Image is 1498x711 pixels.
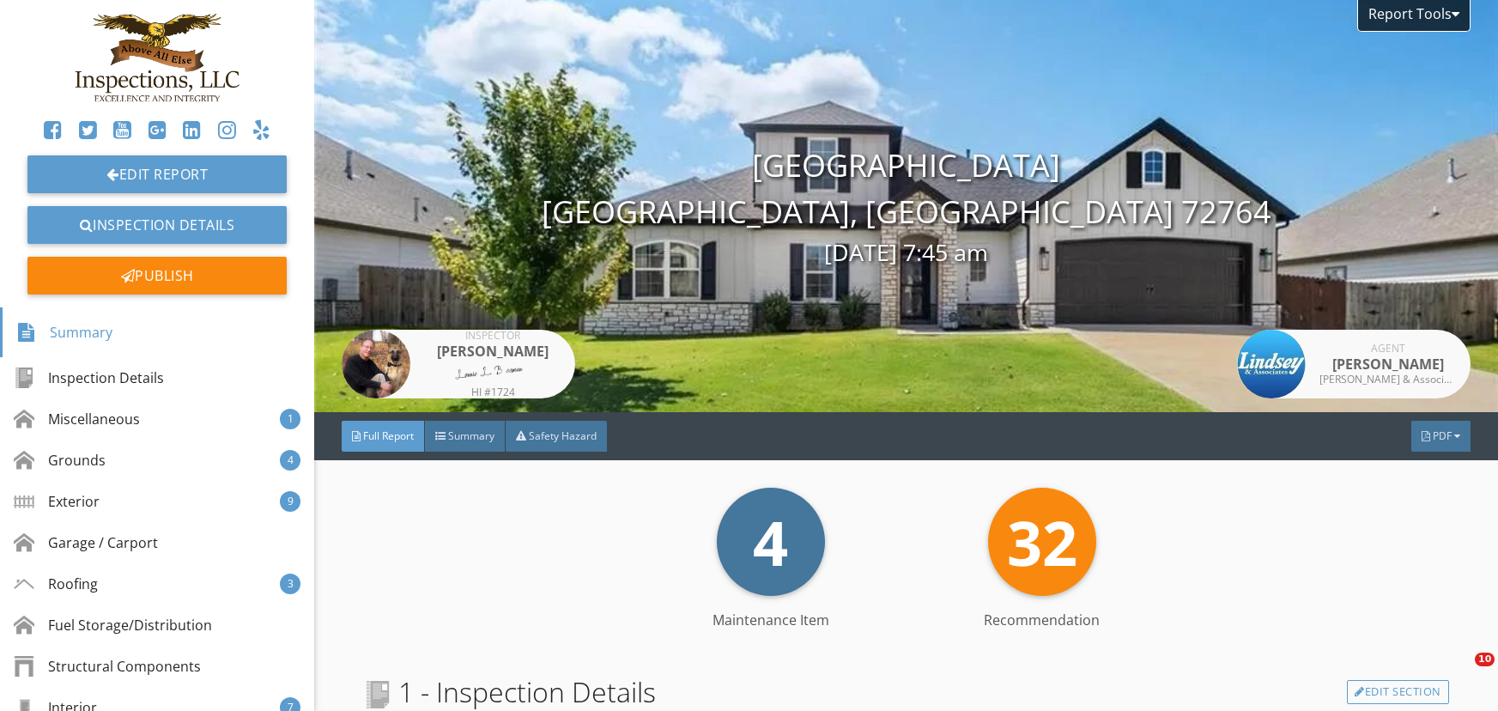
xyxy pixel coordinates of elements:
img: data [1237,330,1306,398]
span: 4 [753,500,788,584]
span: Safety Hazard [529,428,597,443]
div: Grounds [14,450,106,471]
div: Maintenance Item [635,610,907,630]
span: PDF [1433,428,1452,443]
div: Exterior [14,491,100,512]
div: Roofing [14,574,98,594]
div: Structural Components [14,656,201,677]
div: 1 [280,409,300,429]
div: Publish [27,257,287,295]
div: Recommendation [907,610,1178,630]
div: Agent [1319,343,1457,354]
img: pet_partner_bus_photo.jpg [342,330,410,398]
div: Fuel Storage/Distribution [14,615,212,635]
div: [GEOGRAPHIC_DATA] [GEOGRAPHIC_DATA], [GEOGRAPHIC_DATA] 72764 [314,143,1498,270]
span: 10 [1475,653,1495,666]
a: Inspector [PERSON_NAME] HI #1724 [342,330,575,398]
div: Inspector [424,331,561,341]
span: 32 [1007,500,1077,584]
a: Inspection Details [27,206,287,244]
div: 3 [280,574,300,594]
a: Edit Report [27,155,287,193]
div: Garage / Carport [14,532,158,553]
img: without_watermark.jpg [75,14,240,104]
div: 9 [280,491,300,512]
div: Summary [16,318,112,347]
a: Edit Section [1347,680,1449,704]
div: [PERSON_NAME] [424,341,561,362]
div: HI #1724 [424,387,561,398]
div: [DATE] 7:45 am [314,235,1498,270]
div: 4 [280,450,300,471]
iframe: Intercom live chat [1440,653,1481,694]
div: [PERSON_NAME] & Associates [1319,374,1457,385]
span: Full Report [363,428,414,443]
div: [PERSON_NAME] [1319,354,1457,374]
img: Home_Inspector_Lonnie_BeemanII.png [452,362,534,382]
span: Summary [448,428,494,443]
div: Miscellaneous [14,409,140,429]
div: Inspection Details [14,368,164,388]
